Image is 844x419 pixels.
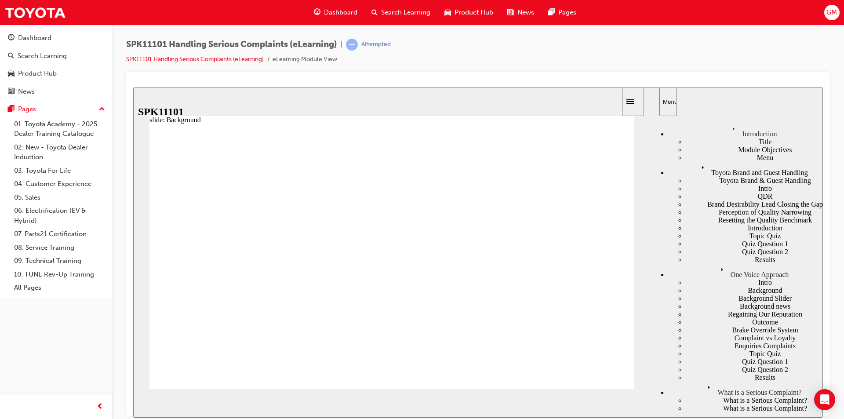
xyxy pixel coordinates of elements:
[553,215,690,223] div: Background news
[4,3,66,22] img: Trak
[11,281,109,295] a: All Pages
[18,69,57,79] div: Product Hub
[507,7,514,18] span: news-icon
[99,104,105,115] span: up-icon
[307,4,364,22] a: guage-iconDashboard
[553,231,690,239] div: Outcome
[4,28,109,101] button: DashboardSearch LearningProduct HubNews
[314,7,320,18] span: guage-icon
[553,325,690,333] div: Voiced and Unvoiced
[553,262,690,270] div: Topic Quiz
[553,168,690,176] div: Results
[500,4,541,22] a: news-iconNews
[517,7,534,18] span: News
[558,7,576,18] span: Pages
[273,55,337,65] li: eLearning Module View
[11,177,109,191] a: 04. Customer Experience
[8,34,15,42] span: guage-icon
[553,239,690,247] div: Brake Override System
[381,7,430,18] span: Search Learning
[18,51,67,61] div: Search Learning
[18,104,36,114] div: Pages
[553,191,690,199] div: Intro
[826,7,837,18] span: GM
[553,89,690,97] div: Toyota Brand & Guest Handling
[444,7,451,18] span: car-icon
[553,153,690,160] div: Quiz Question 1
[535,36,690,51] div: Introduction
[4,101,109,117] button: Pages
[553,51,690,58] div: Title
[371,7,378,18] span: search-icon
[535,74,690,89] div: Toyota Brand and Guest Handling
[541,4,583,22] a: pages-iconPages
[11,268,109,281] a: 10. TUNE Rev-Up Training
[553,270,690,278] div: Quiz Question 1
[364,4,437,22] a: search-iconSearch Learning
[553,309,690,317] div: What is a Serious Complaint?
[553,286,690,294] div: Results
[8,88,15,96] span: news-icon
[553,207,690,215] div: Background Slider
[4,84,109,100] a: News
[553,199,690,207] div: Background
[11,204,109,227] a: 06. Electrification (EV & Hybrid)
[11,141,109,164] a: 02. New - Toyota Dealer Induction
[824,5,840,20] button: GM
[11,254,109,268] a: 09. Technical Training
[4,48,109,64] a: Search Learning
[437,4,500,22] a: car-iconProduct Hub
[341,40,342,50] span: |
[8,52,14,60] span: search-icon
[553,97,690,105] div: Intro
[553,129,690,137] div: Resetting the Quality Benchmark
[4,66,109,82] a: Product Hub
[553,66,690,74] div: Menu
[530,11,540,18] div: Menu
[324,7,357,18] span: Dashboard
[8,70,15,78] span: car-icon
[18,33,51,43] div: Dashboard
[11,164,109,178] a: 03. Toyota For Life
[814,389,835,410] div: Open Intercom Messenger
[548,7,555,18] span: pages-icon
[97,401,103,412] span: prev-icon
[11,227,109,241] a: 07. Parts21 Certification
[553,121,690,129] div: Perception of Quality Narrowing
[4,30,109,46] a: Dashboard
[361,40,391,49] div: Attempted
[346,39,358,51] span: learningRecordVerb_ATTEMPT-icon
[126,40,337,50] span: SPK11101 Handling Serious Complaints (eLearning)
[11,117,109,141] a: 01. Toyota Academy - 2025 Dealer Training Catalogue
[126,55,264,63] a: SPK11101 Handling Serious Complaints (eLearning)
[18,87,35,97] div: News
[553,317,690,325] div: What is a Serious Complaint?
[553,247,690,255] div: Complaint vs Loyalty
[535,294,690,309] div: What is a Serious Complaint?
[553,58,690,66] div: Module Objectives
[553,223,690,231] div: Regaining Our Reputation
[11,241,109,255] a: 08. Service Training
[553,278,690,286] div: Quiz Question 2
[11,191,109,204] a: 05. Sales
[553,145,690,153] div: Topic Quiz
[517,29,690,330] div: Menu
[553,137,690,145] div: Introduction
[455,7,493,18] span: Product Hub
[553,160,690,168] div: Quiz Question 2
[535,176,690,191] div: One Voice Approach
[553,105,690,113] div: QDR
[553,113,690,121] div: Brand Desirability Lead Closing the Gap
[8,106,15,113] span: pages-icon
[553,255,690,262] div: Enquiries Complaints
